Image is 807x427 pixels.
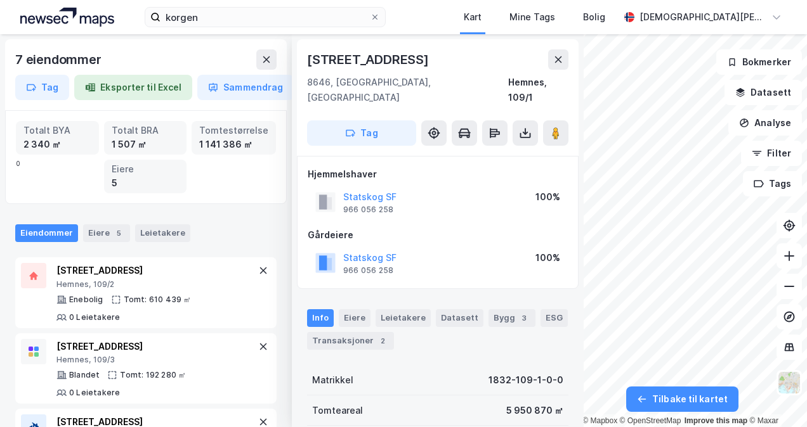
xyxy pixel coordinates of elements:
div: Bolig [583,10,605,25]
div: Blandet [69,370,100,380]
div: 5 [112,227,125,239]
div: Transaksjoner [307,332,394,350]
input: Søk på adresse, matrikkel, gårdeiere, leietakere eller personer [161,8,369,27]
div: 1832-109-1-0-0 [489,373,563,388]
div: [STREET_ADDRESS] [56,339,256,354]
div: 966 056 258 [343,205,393,215]
div: Enebolig [69,295,103,305]
div: Totalt BRA [112,124,180,137]
div: ESG [541,309,568,327]
button: Tag [15,75,69,100]
div: 100% [535,250,560,265]
div: Mine Tags [509,10,555,25]
div: 966 056 258 [343,265,393,276]
div: 100% [535,189,560,205]
button: Tags [743,171,802,196]
div: Bygg [489,309,535,327]
div: 1 141 386 ㎡ [199,137,268,151]
div: Hjemmelshaver [308,167,568,182]
div: 1 507 ㎡ [112,137,180,151]
div: Tomtestørrelse [199,124,268,137]
div: Totalt BYA [23,124,91,137]
div: Eiere [339,309,371,327]
button: Filter [741,141,802,166]
div: Gårdeiere [308,227,568,243]
div: Tomt: 610 439 ㎡ [124,295,192,305]
a: Mapbox [582,416,617,425]
div: 5 [112,176,180,190]
div: Info [307,309,334,327]
a: Improve this map [685,416,747,425]
div: [STREET_ADDRESS] [56,263,256,278]
button: Tag [307,120,416,146]
iframe: Chat Widget [744,366,807,427]
div: Kart [464,10,482,25]
div: 8646, [GEOGRAPHIC_DATA], [GEOGRAPHIC_DATA] [307,75,508,105]
div: Hemnes, 109/3 [56,355,256,365]
div: Matrikkel [312,373,353,388]
div: Tomteareal [312,403,363,418]
div: Eiere [112,162,180,176]
div: 0 Leietakere [69,388,120,398]
a: OpenStreetMap [620,416,681,425]
div: [DEMOGRAPHIC_DATA][PERSON_NAME] [640,10,766,25]
img: logo.a4113a55bc3d86da70a041830d287a7e.svg [20,8,114,27]
button: Bokmerker [716,49,802,75]
div: Hemnes, 109/1 [508,75,568,105]
div: Leietakere [376,309,431,327]
div: [STREET_ADDRESS] [307,49,431,70]
div: 2 340 ㎡ [23,137,91,151]
div: 0 Leietakere [69,312,120,322]
div: 0 [16,121,276,193]
div: 5 950 870 ㎡ [506,403,563,418]
button: Tilbake til kartet [626,386,738,412]
div: 2 [376,335,389,347]
div: Eiendommer [15,224,78,242]
button: Sammendrag [197,75,294,100]
button: Analyse [728,110,802,136]
div: Hemnes, 109/2 [56,279,256,290]
div: Eiere [83,224,130,242]
div: Tomt: 192 280 ㎡ [120,370,186,380]
div: Datasett [436,309,483,327]
button: Datasett [725,80,802,105]
div: 7 eiendommer [15,49,104,70]
div: 3 [518,312,530,324]
div: Leietakere [135,224,190,242]
button: Eksporter til Excel [74,75,192,100]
